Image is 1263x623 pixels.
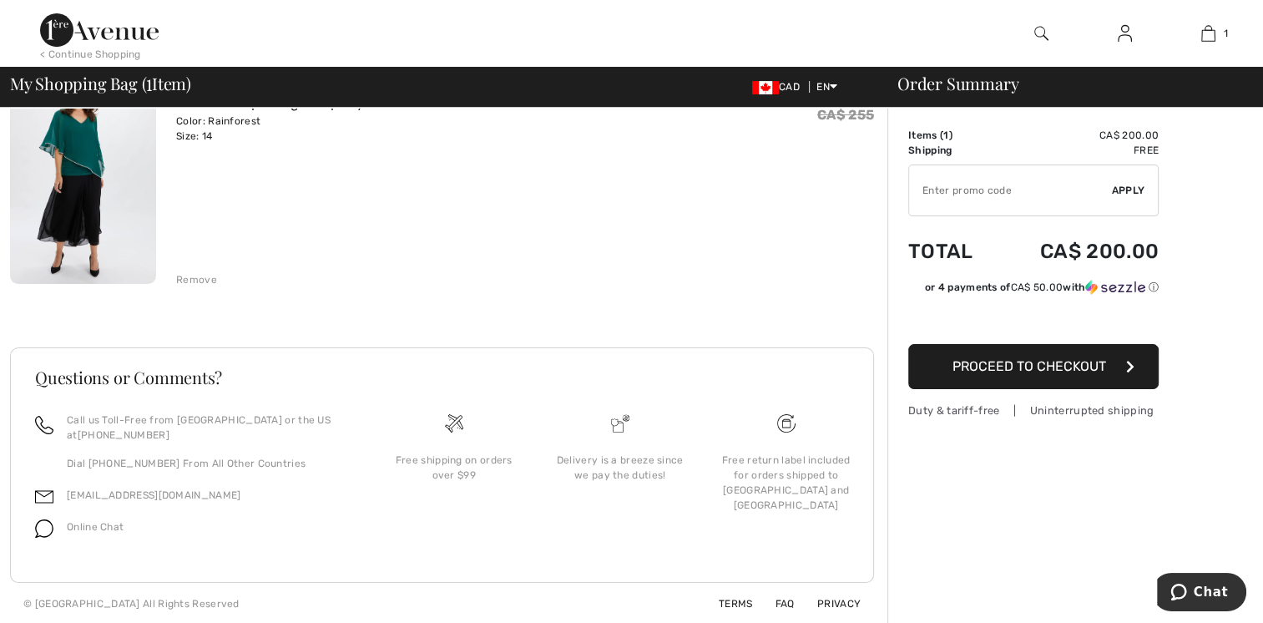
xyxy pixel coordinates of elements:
[40,13,159,47] img: 1ère Avenue
[1118,23,1132,43] img: My Info
[35,416,53,434] img: call
[35,369,849,386] h3: Questions or Comments?
[67,489,240,501] a: [EMAIL_ADDRESS][DOMAIN_NAME]
[40,47,141,62] div: < Continue Shopping
[908,403,1159,418] div: Duty & tariff-free | Uninterrupted shipping
[10,64,156,284] img: Loose Fit Hip-Length Top Style 223738
[997,223,1159,280] td: CA$ 200.00
[777,414,796,433] img: Free shipping on orders over $99
[550,453,690,483] div: Delivery is a breeze since we pay the duties!
[1112,183,1145,198] span: Apply
[1201,23,1215,43] img: My Bag
[925,280,1159,295] div: or 4 payments of with
[67,521,124,533] span: Online Chat
[10,75,191,92] span: My Shopping Bag ( Item)
[35,519,53,538] img: chat
[755,598,795,610] a: FAQ
[1157,573,1246,615] iframe: Opens a widget where you can chat to one of our agents
[445,414,463,433] img: Free shipping on orders over $99
[35,488,53,506] img: email
[1104,23,1145,44] a: Sign In
[797,598,861,610] a: Privacy
[908,280,1159,301] div: or 4 payments ofCA$ 50.00withSezzle Click to learn more about Sezzle
[1167,23,1249,43] a: 1
[1085,280,1145,295] img: Sezzle
[611,414,629,433] img: Delivery is a breeze since we pay the duties!
[877,75,1253,92] div: Order Summary
[817,107,874,123] s: CA$ 255
[146,71,152,93] span: 1
[908,128,997,143] td: Items ( )
[699,598,753,610] a: Terms
[1224,26,1228,41] span: 1
[908,301,1159,338] iframe: PayPal-paypal
[997,143,1159,158] td: Free
[997,128,1159,143] td: CA$ 200.00
[909,165,1112,215] input: Promo code
[716,453,856,513] div: Free return label included for orders shipped to [GEOGRAPHIC_DATA] and [GEOGRAPHIC_DATA]
[78,429,169,441] a: [PHONE_NUMBER]
[752,81,779,94] img: Canadian Dollar
[1010,281,1063,293] span: CA$ 50.00
[384,453,523,483] div: Free shipping on orders over $99
[67,456,351,471] p: Dial [PHONE_NUMBER] From All Other Countries
[908,143,997,158] td: Shipping
[908,223,997,280] td: Total
[176,114,427,144] div: Color: Rainforest Size: 14
[908,344,1159,389] button: Proceed to Checkout
[952,358,1106,374] span: Proceed to Checkout
[752,81,806,93] span: CAD
[67,413,351,443] p: Call us Toll-Free from [GEOGRAPHIC_DATA] or the US at
[816,81,837,93] span: EN
[176,272,217,287] div: Remove
[1034,23,1048,43] img: search the website
[943,129,948,141] span: 1
[23,596,240,611] div: © [GEOGRAPHIC_DATA] All Rights Reserved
